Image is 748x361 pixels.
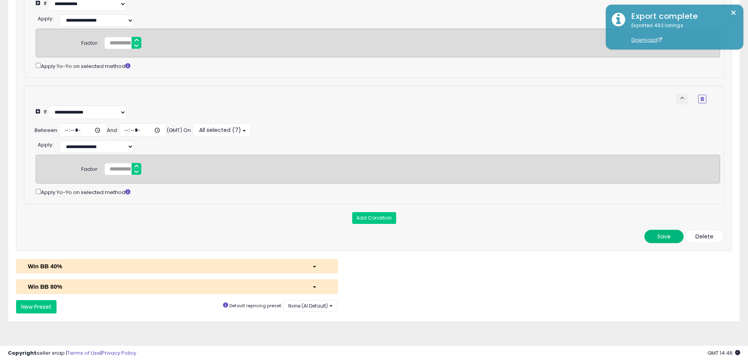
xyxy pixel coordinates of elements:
span: Apply [38,15,52,22]
button: New Preset [16,300,57,313]
div: Win BB 80% [22,282,306,291]
strong: Copyright [8,349,37,357]
div: Win BB 40% [22,262,306,270]
div: : [38,139,53,149]
button: None (AI Default) [283,300,338,312]
div: seller snap | | [8,350,136,357]
a: Download [631,37,662,43]
span: keyboard_arrow_up [679,94,686,102]
small: Default repricing preset: [229,302,282,309]
div: And [107,127,117,134]
button: keyboard_arrow_up [676,93,688,104]
button: × [730,8,737,18]
button: Save [644,230,684,243]
div: Factor: [81,163,99,173]
span: 2025-08-12 14:46 GMT [708,349,740,357]
div: Apply Yo-Yo on selected method [36,61,720,70]
button: Add Condition [352,212,396,224]
div: (GMT) On [166,127,191,134]
button: All selected (7) [193,123,251,137]
span: All selected (7) [198,126,241,134]
span: Apply [38,141,52,148]
a: Privacy Policy [102,349,136,357]
div: Apply Yo-Yo on selected method [36,187,720,196]
div: : [38,13,53,23]
button: Win BB 80% [16,279,338,294]
div: Factor: [81,37,99,47]
button: Delete [685,230,724,243]
i: Remove Condition [700,97,704,101]
a: Terms of Use [67,349,101,357]
div: Between [35,127,57,134]
div: Exported 492 listings. [625,22,737,44]
button: Win BB 40% [16,259,338,273]
div: Export complete [625,11,737,22]
span: None (AI Default) [288,302,328,309]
